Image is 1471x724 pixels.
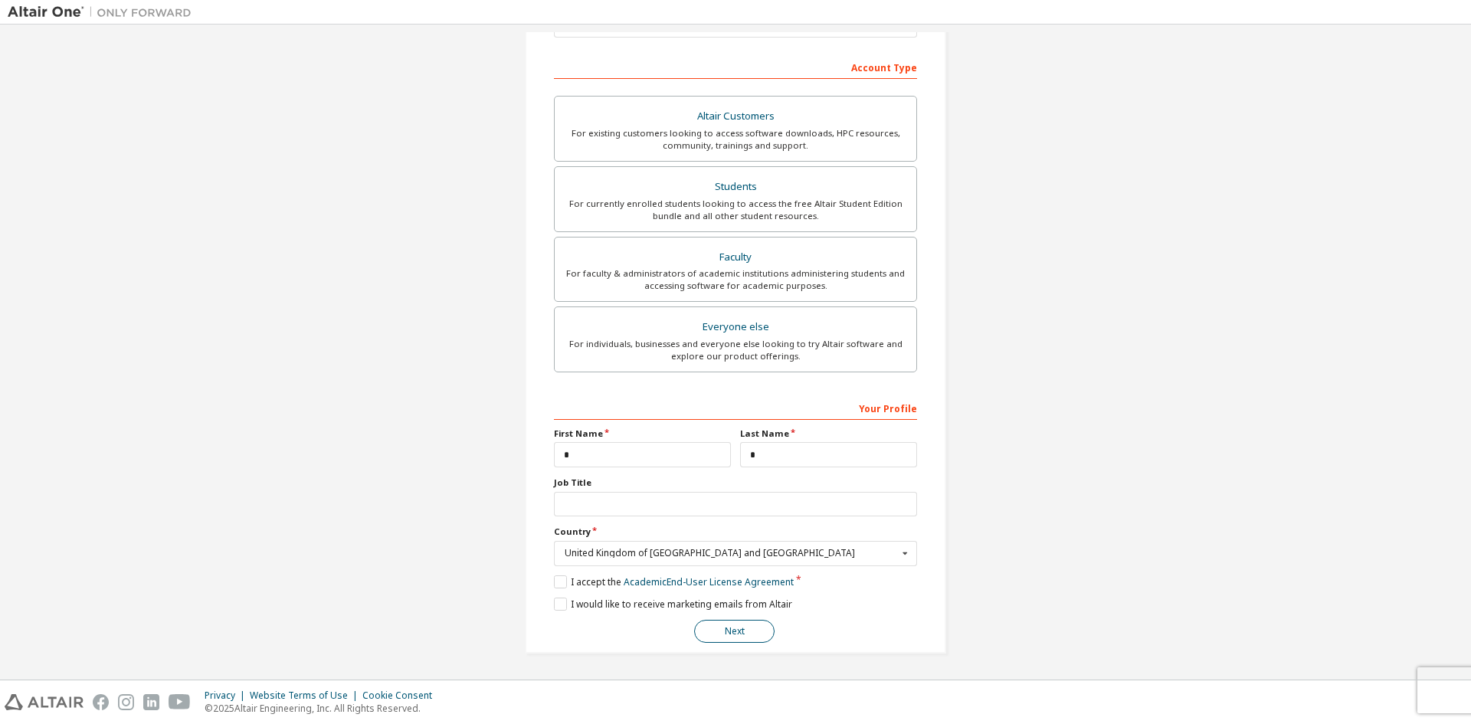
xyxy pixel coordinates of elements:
a: Academic End-User License Agreement [624,575,794,588]
img: youtube.svg [169,694,191,710]
p: © 2025 Altair Engineering, Inc. All Rights Reserved. [205,702,441,715]
div: For faculty & administrators of academic institutions administering students and accessing softwa... [564,267,907,292]
img: Altair One [8,5,199,20]
div: Students [564,176,907,198]
div: Privacy [205,690,250,702]
label: I would like to receive marketing emails from Altair [554,598,792,611]
div: Account Type [554,54,917,79]
label: I accept the [554,575,794,588]
div: Everyone else [564,316,907,338]
div: For individuals, businesses and everyone else looking to try Altair software and explore our prod... [564,338,907,362]
div: For existing customers looking to access software downloads, HPC resources, community, trainings ... [564,127,907,152]
div: Website Terms of Use [250,690,362,702]
img: instagram.svg [118,694,134,710]
label: Country [554,526,917,538]
div: Altair Customers [564,106,907,127]
div: For currently enrolled students looking to access the free Altair Student Edition bundle and all ... [564,198,907,222]
label: Job Title [554,477,917,489]
button: Next [694,620,775,643]
label: First Name [554,428,731,440]
div: Cookie Consent [362,690,441,702]
label: Last Name [740,428,917,440]
img: linkedin.svg [143,694,159,710]
img: facebook.svg [93,694,109,710]
div: Faculty [564,247,907,268]
div: United Kingdom of [GEOGRAPHIC_DATA] and [GEOGRAPHIC_DATA] [565,549,898,558]
img: altair_logo.svg [5,694,84,710]
div: Your Profile [554,395,917,420]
